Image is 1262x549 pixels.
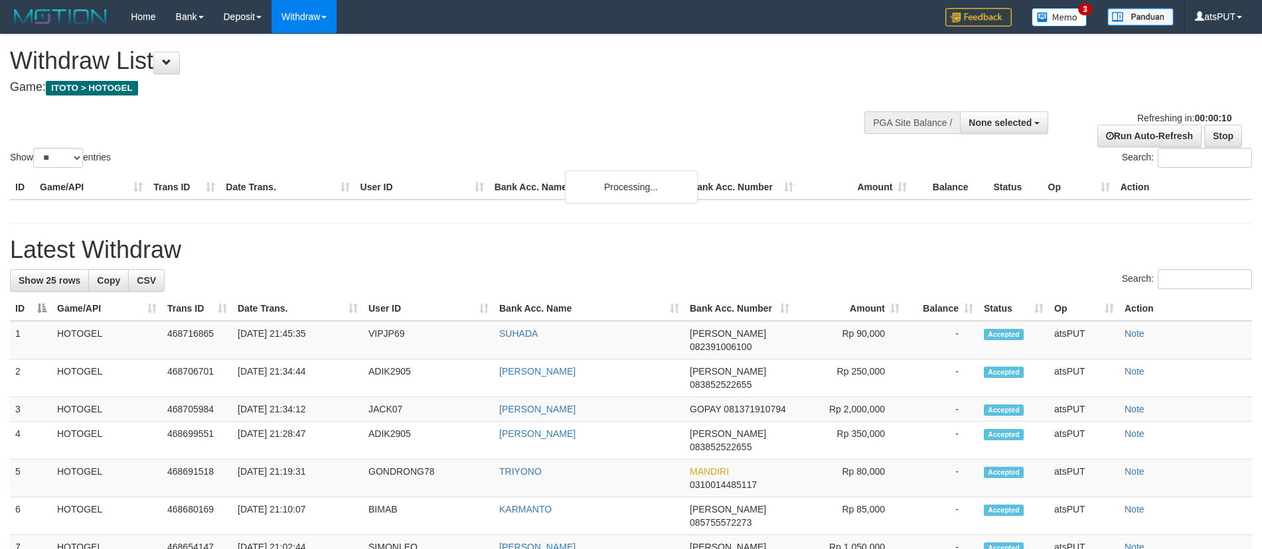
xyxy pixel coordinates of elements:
td: 468699551 [162,422,232,459]
th: Date Trans.: activate to sort column ascending [232,296,363,321]
div: PGA Site Balance / [864,111,960,134]
a: CSV [128,269,165,292]
th: Bank Acc. Number [685,175,799,200]
td: Rp 2,000,000 [795,397,905,422]
td: - [905,422,979,459]
td: - [905,321,979,359]
td: 468705984 [162,397,232,422]
a: SUHADA [499,328,538,339]
h1: Latest Withdraw [10,237,1252,263]
h4: Game: [10,81,828,94]
td: 3 [10,397,52,422]
a: [PERSON_NAME] [499,366,576,377]
span: Copy 083852522655 to clipboard [690,442,751,452]
a: Show 25 rows [10,269,89,292]
span: GOPAY [690,404,721,414]
span: Copy 0310014485117 to clipboard [690,479,757,490]
td: atsPUT [1049,359,1119,397]
td: BIMAB [363,497,494,535]
a: Copy [88,269,129,292]
th: Action [1115,175,1252,200]
td: 468680169 [162,497,232,535]
span: Show 25 rows [19,275,80,286]
span: ITOTO > HOTOGEL [46,81,138,95]
td: 2 [10,359,52,397]
span: None selected [969,117,1032,128]
td: [DATE] 21:34:44 [232,359,363,397]
a: KARMANTO [499,504,552,515]
a: TRIYONO [499,466,542,477]
img: Feedback.jpg [945,8,1012,27]
td: HOTOGEL [52,497,162,535]
td: - [905,459,979,497]
span: Accepted [984,367,1024,378]
td: Rp 350,000 [795,422,905,459]
td: atsPUT [1049,397,1119,422]
span: Copy 083852522655 to clipboard [690,379,751,390]
td: [DATE] 21:45:35 [232,321,363,359]
td: GONDRONG78 [363,459,494,497]
span: Accepted [984,329,1024,340]
th: Bank Acc. Number: activate to sort column ascending [684,296,795,321]
a: Note [1125,428,1144,439]
td: Rp 80,000 [795,459,905,497]
td: [DATE] 21:28:47 [232,422,363,459]
button: None selected [960,111,1048,134]
span: Copy 085755572273 to clipboard [690,517,751,528]
a: [PERSON_NAME] [499,404,576,414]
th: ID: activate to sort column descending [10,296,52,321]
td: Rp 250,000 [795,359,905,397]
td: 468691518 [162,459,232,497]
span: Accepted [984,429,1024,440]
th: Balance [912,175,988,200]
span: Copy [97,275,120,286]
img: MOTION_logo.png [10,7,111,27]
td: atsPUT [1049,422,1119,459]
td: HOTOGEL [52,359,162,397]
span: MANDIRI [690,466,729,477]
td: - [905,397,979,422]
span: Accepted [984,404,1024,416]
td: HOTOGEL [52,321,162,359]
td: HOTOGEL [52,459,162,497]
td: atsPUT [1049,459,1119,497]
th: Action [1119,296,1252,321]
td: atsPUT [1049,321,1119,359]
th: Trans ID [148,175,220,200]
th: Balance: activate to sort column ascending [905,296,979,321]
a: Note [1125,404,1144,414]
td: 468716865 [162,321,232,359]
td: [DATE] 21:34:12 [232,397,363,422]
td: 5 [10,459,52,497]
span: [PERSON_NAME] [690,328,766,339]
span: Copy 081371910794 to clipboard [724,404,785,414]
th: Date Trans. [220,175,355,200]
label: Search: [1122,269,1252,289]
span: [PERSON_NAME] [690,366,766,377]
td: Rp 85,000 [795,497,905,535]
td: ADIK2905 [363,359,494,397]
span: Copy 082391006100 to clipboard [690,341,751,352]
a: Run Auto-Refresh [1097,125,1202,147]
input: Search: [1158,148,1252,168]
th: Bank Acc. Name [489,175,685,200]
img: panduan.png [1107,8,1174,26]
strong: 00:00:10 [1194,113,1231,123]
td: 468706701 [162,359,232,397]
a: Note [1125,504,1144,515]
input: Search: [1158,269,1252,289]
td: HOTOGEL [52,397,162,422]
td: - [905,497,979,535]
td: 4 [10,422,52,459]
td: 6 [10,497,52,535]
a: Note [1125,328,1144,339]
span: Refreshing in: [1137,113,1231,123]
th: Game/API: activate to sort column ascending [52,296,162,321]
th: Amount: activate to sort column ascending [795,296,905,321]
a: Note [1125,366,1144,377]
td: ADIK2905 [363,422,494,459]
span: 3 [1078,3,1092,15]
td: [DATE] 21:10:07 [232,497,363,535]
span: Accepted [984,467,1024,478]
h1: Withdraw List [10,48,828,74]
